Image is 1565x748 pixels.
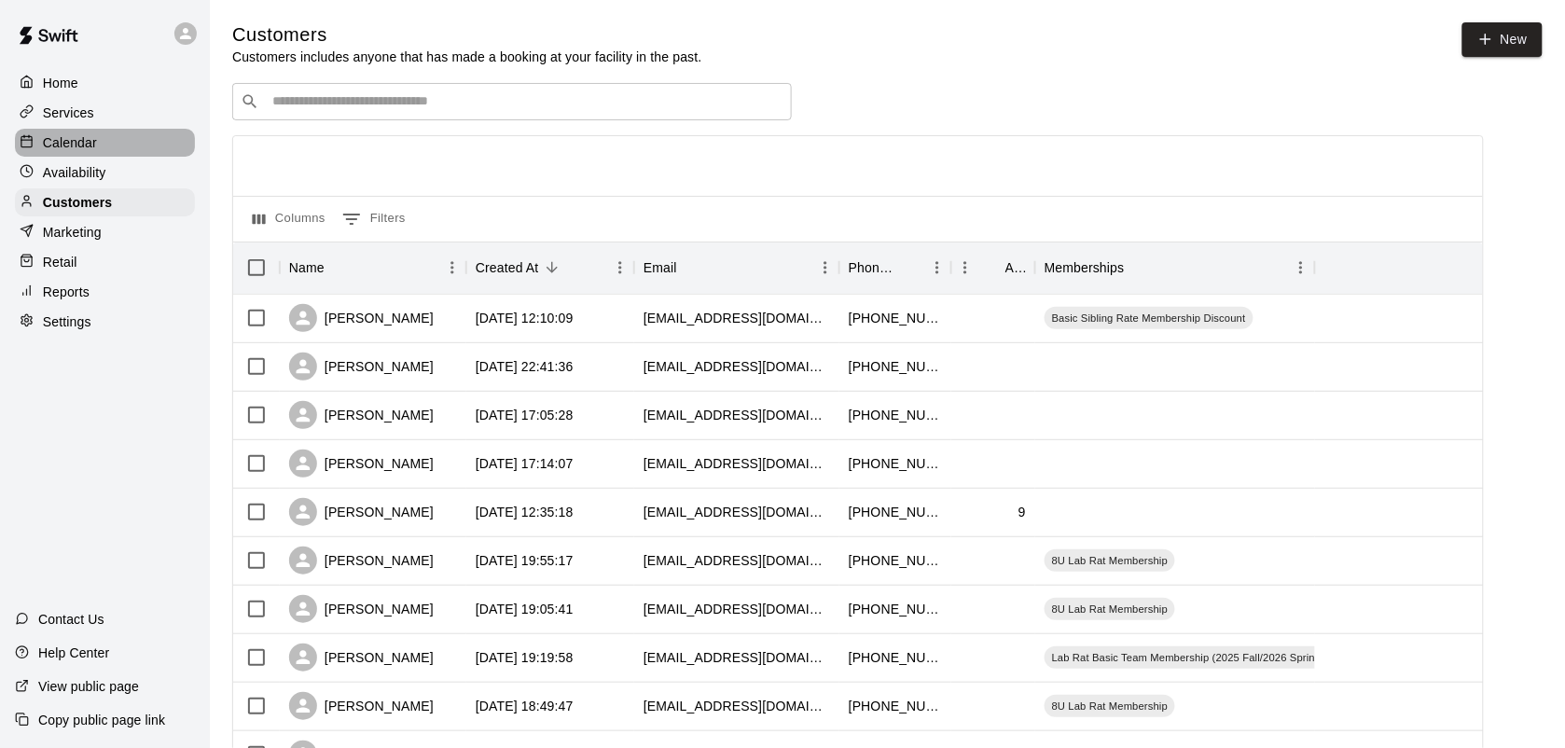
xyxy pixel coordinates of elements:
[1045,646,1333,669] div: Lab Rat Basic Team Membership (2025 Fall/2026 Spring)
[15,69,195,97] a: Home
[849,503,942,521] div: +19163971000
[923,254,951,282] button: Menu
[476,551,574,570] div: 2025-08-06 19:55:17
[289,242,325,294] div: Name
[1045,311,1253,326] span: Basic Sibling Rate Membership Discount
[849,648,942,667] div: +19165092414
[43,312,91,331] p: Settings
[289,547,434,575] div: [PERSON_NAME]
[1045,602,1175,616] span: 8U Lab Rat Membership
[1045,549,1175,572] div: 8U Lab Rat Membership
[289,450,434,478] div: [PERSON_NAME]
[38,644,109,662] p: Help Center
[15,159,195,187] a: Availability
[476,309,574,327] div: 2025-08-13 12:10:09
[849,242,897,294] div: Phone Number
[849,309,942,327] div: +19164204924
[644,357,830,376] div: paticiasc@icloud.com
[43,253,77,271] p: Retail
[897,255,923,281] button: Sort
[325,255,351,281] button: Sort
[476,600,574,618] div: 2025-08-06 19:05:41
[1045,242,1125,294] div: Memberships
[232,22,702,48] h5: Customers
[1018,503,1026,521] div: 9
[15,188,195,216] a: Customers
[43,74,78,92] p: Home
[849,551,942,570] div: +15109526509
[811,254,839,282] button: Menu
[280,242,466,294] div: Name
[644,503,830,521] div: ejsencil@gmail.com
[232,48,702,66] p: Customers includes anyone that has made a booking at your facility in the past.
[634,242,839,294] div: Email
[476,454,574,473] div: 2025-08-08 17:14:07
[644,242,677,294] div: Email
[1035,242,1315,294] div: Memberships
[1045,598,1175,620] div: 8U Lab Rat Membership
[289,304,434,332] div: [PERSON_NAME]
[849,454,942,473] div: +19165243926
[476,406,574,424] div: 2025-08-12 17:05:28
[1045,650,1333,665] span: Lab Rat Basic Team Membership (2025 Fall/2026 Spring)
[15,218,195,246] a: Marketing
[1045,553,1175,568] span: 8U Lab Rat Membership
[476,697,574,715] div: 2025-08-05 18:49:47
[476,357,574,376] div: 2025-08-12 22:41:36
[43,193,112,212] p: Customers
[539,255,565,281] button: Sort
[849,406,942,424] div: +12093230609
[15,308,195,336] a: Settings
[644,600,830,618] div: rtsegura@aol.com
[1287,254,1315,282] button: Menu
[43,163,106,182] p: Availability
[951,254,979,282] button: Menu
[289,595,434,623] div: [PERSON_NAME]
[15,278,195,306] a: Reports
[476,242,539,294] div: Created At
[289,353,434,381] div: [PERSON_NAME]
[43,104,94,122] p: Services
[289,401,434,429] div: [PERSON_NAME]
[15,248,195,276] a: Retail
[644,406,830,424] div: cheyannezuehlke@yahoo.com
[438,254,466,282] button: Menu
[849,697,942,715] div: +19168132260
[979,255,1005,281] button: Sort
[476,648,574,667] div: 2025-08-05 19:19:58
[15,129,195,157] a: Calendar
[1125,255,1151,281] button: Sort
[644,309,830,327] div: tgraysr@egusd.net
[338,204,410,234] button: Show filters
[43,223,102,242] p: Marketing
[43,133,97,152] p: Calendar
[289,498,434,526] div: [PERSON_NAME]
[849,357,942,376] div: +15303913983
[466,242,634,294] div: Created At
[38,677,139,696] p: View public page
[1462,22,1543,57] a: New
[644,648,830,667] div: sac1432@icloud.com
[1045,699,1175,713] span: 8U Lab Rat Membership
[15,99,195,127] a: Services
[476,503,574,521] div: 2025-08-08 12:35:18
[839,242,951,294] div: Phone Number
[644,551,830,570] div: carminaanddavid@gmail.com
[1045,695,1175,717] div: 8U Lab Rat Membership
[1005,242,1026,294] div: Age
[677,255,703,281] button: Sort
[289,644,434,672] div: [PERSON_NAME]
[1045,307,1253,329] div: Basic Sibling Rate Membership Discount
[232,83,792,120] div: Search customers by name or email
[38,610,104,629] p: Contact Us
[644,697,830,715] div: jyerenasosa@gmail.com
[248,204,330,234] button: Select columns
[951,242,1035,294] div: Age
